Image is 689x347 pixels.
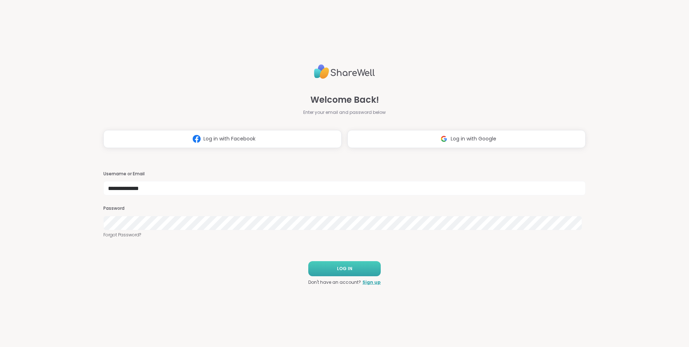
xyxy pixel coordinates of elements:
[190,132,203,145] img: ShareWell Logomark
[308,261,381,276] button: LOG IN
[103,130,342,148] button: Log in with Facebook
[337,265,352,272] span: LOG IN
[103,205,586,212] h3: Password
[314,61,375,82] img: ShareWell Logo
[203,135,256,143] span: Log in with Facebook
[103,171,586,177] h3: Username or Email
[103,232,586,238] a: Forgot Password?
[308,279,361,286] span: Don't have an account?
[362,279,381,286] a: Sign up
[451,135,496,143] span: Log in with Google
[303,109,386,116] span: Enter your email and password below
[437,132,451,145] img: ShareWell Logomark
[310,93,379,106] span: Welcome Back!
[347,130,586,148] button: Log in with Google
